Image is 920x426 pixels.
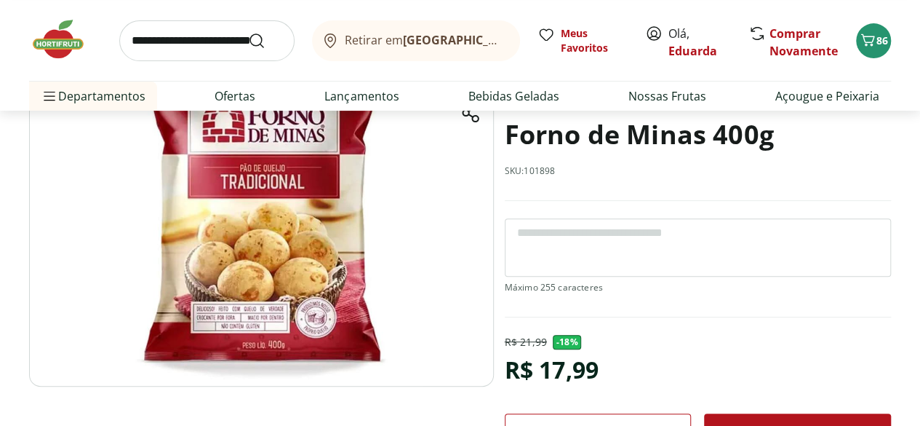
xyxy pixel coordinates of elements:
a: Nossas Frutas [628,87,706,105]
span: Olá, [668,25,733,60]
a: Meus Favoritos [537,26,628,55]
div: R$ 17,99 [505,350,599,390]
a: Eduarda [668,43,717,59]
button: Submit Search [248,32,283,50]
img: Pão de Queijo Tradicional Forno de Minas 400g [29,60,494,386]
button: Carrinho [856,23,891,58]
a: Ofertas [215,87,255,105]
img: Hortifruti [29,17,102,61]
span: - 18 % [553,335,582,350]
a: Lançamentos [324,87,399,105]
span: 86 [876,33,888,47]
span: Departamentos [41,79,145,114]
p: R$ 21,99 [505,335,547,350]
span: Meus Favoritos [561,26,628,55]
span: Retirar em [345,33,505,47]
a: Açougue e Peixaria [775,87,879,105]
a: Comprar Novamente [769,25,838,59]
input: search [119,20,295,61]
button: Retirar em[GEOGRAPHIC_DATA]/[GEOGRAPHIC_DATA] [312,20,520,61]
button: Menu [41,79,58,114]
a: Bebidas Geladas [468,87,559,105]
b: [GEOGRAPHIC_DATA]/[GEOGRAPHIC_DATA] [403,32,648,48]
p: SKU: 101898 [505,165,556,177]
